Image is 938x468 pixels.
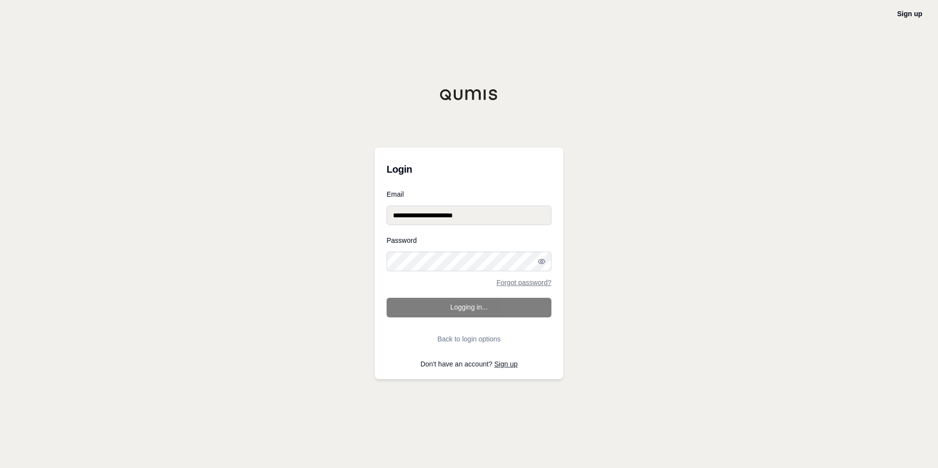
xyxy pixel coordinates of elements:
[387,329,551,349] button: Back to login options
[387,191,551,198] label: Email
[387,159,551,179] h3: Login
[495,360,518,368] a: Sign up
[897,10,922,18] a: Sign up
[387,237,551,244] label: Password
[496,279,551,286] a: Forgot password?
[440,89,498,101] img: Qumis
[387,361,551,367] p: Don't have an account?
